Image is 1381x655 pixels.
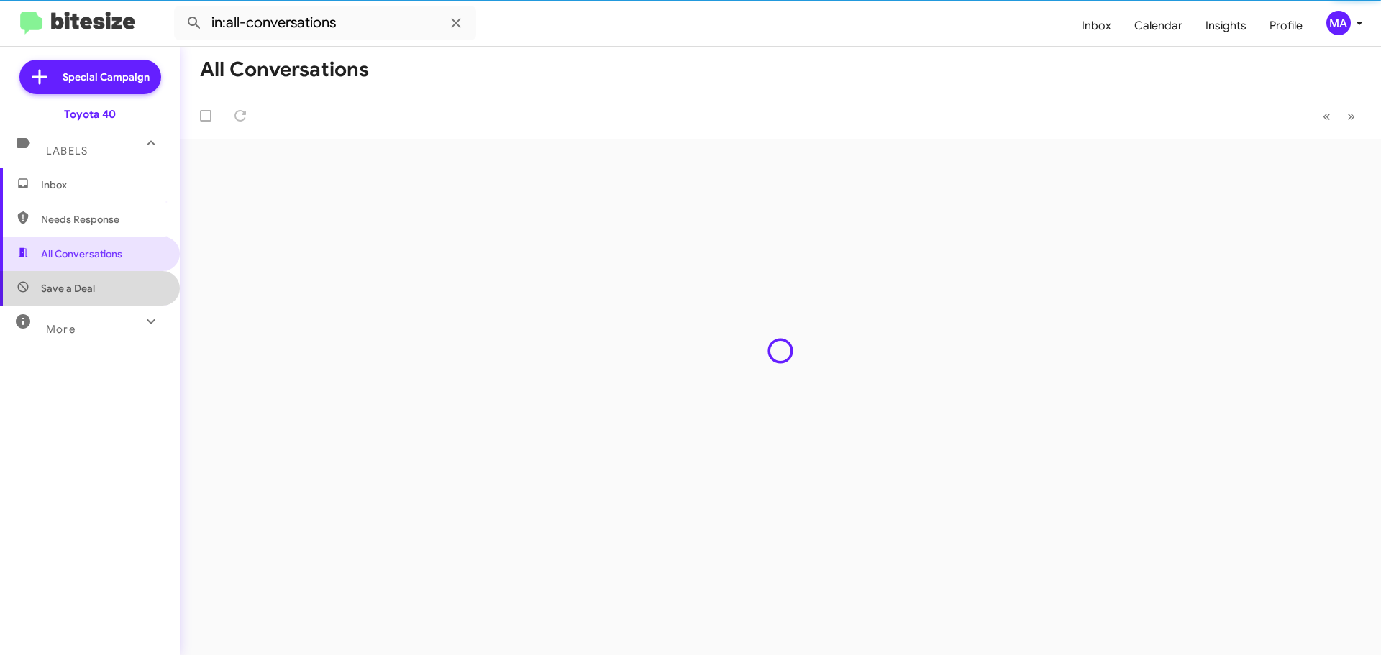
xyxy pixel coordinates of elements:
[64,107,116,122] div: Toyota 40
[1070,5,1123,47] a: Inbox
[46,145,88,157] span: Labels
[1123,5,1194,47] a: Calendar
[41,212,163,226] span: Needs Response
[41,178,163,192] span: Inbox
[174,6,476,40] input: Search
[1194,5,1258,47] a: Insights
[19,60,161,94] a: Special Campaign
[1323,107,1331,125] span: «
[1315,101,1364,131] nav: Page navigation example
[200,58,369,81] h1: All Conversations
[1314,11,1365,35] button: MA
[1326,11,1351,35] div: MA
[1258,5,1314,47] a: Profile
[1347,107,1355,125] span: »
[41,247,122,261] span: All Conversations
[63,70,150,84] span: Special Campaign
[1339,101,1364,131] button: Next
[41,281,95,296] span: Save a Deal
[1314,101,1339,131] button: Previous
[46,323,76,336] span: More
